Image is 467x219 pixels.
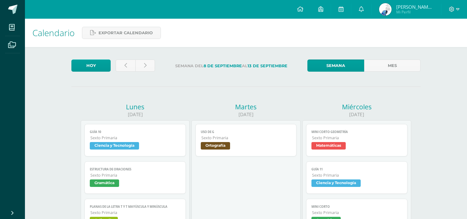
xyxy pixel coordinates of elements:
[311,130,402,134] span: Mini corto geometría
[379,3,392,16] img: 2f3557b5a2cbc9257661ae254945c66b.png
[99,27,153,39] span: Exportar calendario
[160,60,302,72] label: Semana del al
[90,179,119,187] span: Gramática
[302,102,411,111] div: Miércoles
[81,102,190,111] div: Lunes
[90,167,181,171] span: Estructura de oraciones
[201,135,291,140] span: Sexto Primaria
[312,210,402,215] span: Sexto Primaria
[396,4,434,10] span: [PERSON_NAME][US_STATE]
[90,135,181,140] span: Sexto Primaria
[71,60,111,72] a: Hoy
[311,179,361,187] span: Ciencia y Tecnología
[90,205,181,209] span: PLANAS DE LA LETRA T y t mayúscula y minúscula
[82,27,161,39] a: Exportar calendario
[312,135,402,140] span: Sexto Primaria
[201,142,230,150] span: Ortografía
[191,102,300,111] div: Martes
[191,111,300,118] div: [DATE]
[204,64,242,68] strong: 8 de Septiembre
[306,161,407,194] a: Guía 11Sexto PrimariaCiencia y Tecnología
[311,142,346,150] span: Matemáticas
[201,130,291,134] span: Uso de g
[90,173,181,178] span: Sexto Primaria
[84,124,186,156] a: Guía 10Sexto PrimariaCiencia y Tecnología
[248,64,287,68] strong: 13 de Septiembre
[32,27,75,39] span: Calendario
[90,142,139,150] span: Ciencia y Tecnología
[90,210,181,215] span: Sexto Primaria
[311,205,402,209] span: Mini corto
[81,111,190,118] div: [DATE]
[311,167,402,171] span: Guía 11
[306,124,407,156] a: Mini corto geometríaSexto PrimariaMatemáticas
[90,130,181,134] span: Guía 10
[396,9,434,15] span: Mi Perfil
[364,60,421,72] a: Mes
[302,111,411,118] div: [DATE]
[195,124,297,156] a: Uso de gSexto PrimariaOrtografía
[307,60,364,72] a: Semana
[84,161,186,194] a: Estructura de oracionesSexto PrimariaGramática
[312,173,402,178] span: Sexto Primaria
